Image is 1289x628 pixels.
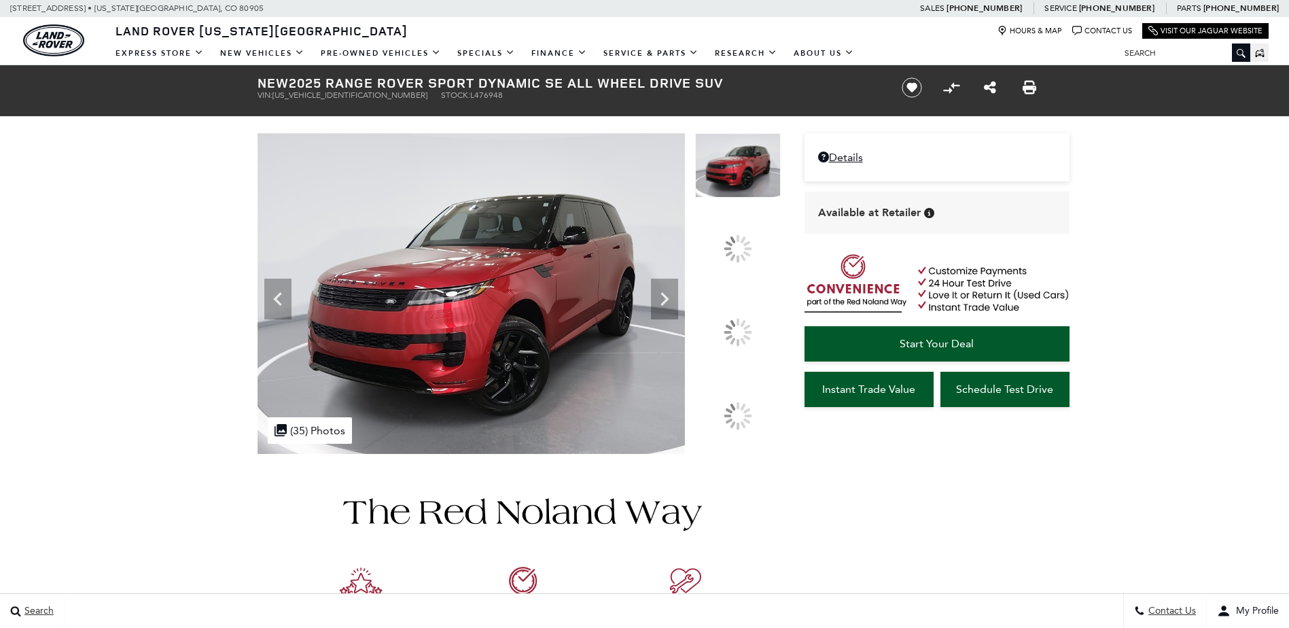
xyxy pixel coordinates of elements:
[1114,45,1250,61] input: Search
[924,208,934,218] div: Vehicle is in stock and ready for immediate delivery. Due to demand, availability is subject to c...
[805,326,1070,362] a: Start Your Deal
[920,3,944,13] span: Sales
[1044,3,1076,13] span: Service
[1023,80,1036,96] a: Print this New 2025 Range Rover Sport Dynamic SE All Wheel Drive SUV
[822,383,915,396] span: Instant Trade Value
[818,151,1056,164] a: Details
[1145,606,1196,617] span: Contact Us
[1203,3,1279,14] a: [PHONE_NUMBER]
[956,383,1053,396] span: Schedule Test Drive
[107,41,212,65] a: EXPRESS STORE
[1177,3,1201,13] span: Parts
[1148,26,1262,36] a: Visit Our Jaguar Website
[258,90,272,100] span: VIN:
[272,90,427,100] span: [US_VEHICLE_IDENTIFICATION_NUMBER]
[449,41,523,65] a: Specials
[313,41,449,65] a: Pre-Owned Vehicles
[23,24,84,56] img: Land Rover
[258,73,289,92] strong: New
[695,133,781,198] img: New 2025 Firenze Red LAND ROVER Dynamic SE image 1
[900,337,974,350] span: Start Your Deal
[984,80,996,96] a: Share this New 2025 Range Rover Sport Dynamic SE All Wheel Drive SUV
[897,77,927,99] button: Save vehicle
[470,90,503,100] span: L476948
[258,133,685,454] img: New 2025 Firenze Red LAND ROVER Dynamic SE image 1
[258,75,879,90] h1: 2025 Range Rover Sport Dynamic SE All Wheel Drive SUV
[818,205,921,220] span: Available at Retailer
[805,414,1070,628] iframe: YouTube video player
[116,22,408,39] span: Land Rover [US_STATE][GEOGRAPHIC_DATA]
[23,24,84,56] a: land-rover
[785,41,862,65] a: About Us
[107,41,862,65] nav: Main Navigation
[21,606,54,617] span: Search
[441,90,470,100] span: Stock:
[947,3,1022,14] a: [PHONE_NUMBER]
[523,41,595,65] a: Finance
[1072,26,1132,36] a: Contact Us
[595,41,707,65] a: Service & Parts
[212,41,313,65] a: New Vehicles
[805,372,934,407] a: Instant Trade Value
[1079,3,1154,14] a: [PHONE_NUMBER]
[707,41,785,65] a: Research
[268,417,352,444] div: (35) Photos
[941,77,961,98] button: Compare vehicle
[997,26,1062,36] a: Hours & Map
[1207,594,1289,628] button: user-profile-menu
[940,372,1070,407] a: Schedule Test Drive
[1231,606,1279,617] span: My Profile
[107,22,416,39] a: Land Rover [US_STATE][GEOGRAPHIC_DATA]
[10,3,264,13] a: [STREET_ADDRESS] • [US_STATE][GEOGRAPHIC_DATA], CO 80905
